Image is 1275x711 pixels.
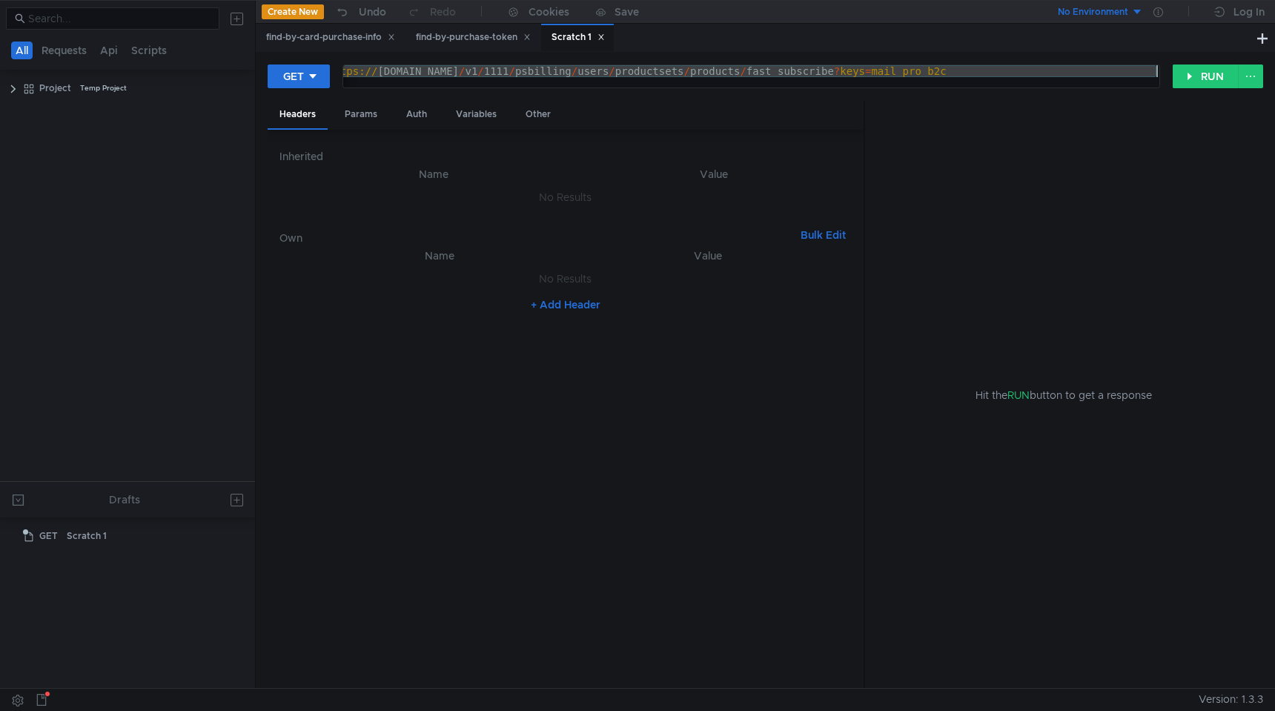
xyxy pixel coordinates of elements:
[1058,5,1128,19] div: No Environment
[262,4,324,19] button: Create New
[394,101,439,128] div: Auth
[67,525,107,547] div: Scratch 1
[37,42,91,59] button: Requests
[529,3,569,21] div: Cookies
[80,77,127,99] div: Temp Project
[552,30,605,45] div: Scratch 1
[279,229,795,247] h6: Own
[795,226,852,244] button: Bulk Edit
[1199,689,1263,710] span: Version: 1.3.3
[976,387,1152,403] span: Hit the button to get a response
[577,165,852,183] th: Value
[416,30,531,45] div: find-by-purchase-token
[1007,388,1030,402] span: RUN
[28,10,211,27] input: Search...
[96,42,122,59] button: Api
[1173,65,1239,88] button: RUN
[1233,3,1265,21] div: Log In
[39,77,71,99] div: Project
[615,7,639,17] div: Save
[333,101,389,128] div: Params
[514,101,563,128] div: Other
[324,1,397,23] button: Undo
[525,296,606,314] button: + Add Header
[266,30,395,45] div: find-by-card-purchase-info
[359,3,386,21] div: Undo
[539,191,592,204] nz-embed-empty: No Results
[291,165,577,183] th: Name
[576,247,839,265] th: Value
[11,42,33,59] button: All
[268,101,328,130] div: Headers
[279,148,852,165] h6: Inherited
[283,68,304,85] div: GET
[39,525,58,547] span: GET
[268,65,330,88] button: GET
[397,1,466,23] button: Redo
[539,272,592,285] nz-embed-empty: No Results
[444,101,509,128] div: Variables
[109,491,140,509] div: Drafts
[127,42,171,59] button: Scripts
[303,247,577,265] th: Name
[430,3,456,21] div: Redo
